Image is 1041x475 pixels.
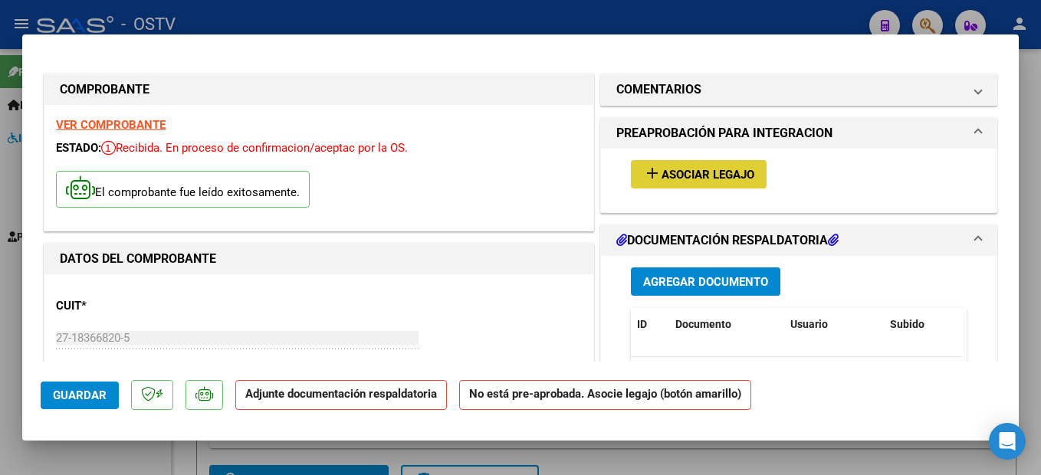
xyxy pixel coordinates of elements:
[60,82,149,97] strong: COMPROBANTE
[790,318,828,330] span: Usuario
[662,168,754,182] span: Asociar Legajo
[56,141,101,155] span: ESTADO:
[616,80,701,99] h1: COMENTARIOS
[601,118,997,149] mat-expansion-panel-header: PREAPROBACIÓN PARA INTEGRACION
[884,308,961,341] datatable-header-cell: Subido
[784,308,884,341] datatable-header-cell: Usuario
[41,382,119,409] button: Guardar
[616,231,839,250] h1: DOCUMENTACIÓN RESPALDATORIA
[53,388,107,402] span: Guardar
[601,74,997,105] mat-expansion-panel-header: COMENTARIOS
[101,141,408,155] span: Recibida. En proceso de confirmacion/aceptac por la OS.
[616,124,832,142] h1: PREAPROBACIÓN PARA INTEGRACION
[675,318,731,330] span: Documento
[601,149,997,212] div: PREAPROBACIÓN PARA INTEGRACION
[56,297,214,315] p: CUIT
[631,160,767,188] button: Asociar Legajo
[459,380,751,410] strong: No está pre-aprobada. Asocie legajo (botón amarillo)
[890,318,924,330] span: Subido
[961,308,1037,341] datatable-header-cell: Acción
[643,275,768,289] span: Agregar Documento
[669,308,784,341] datatable-header-cell: Documento
[989,423,1026,460] div: Open Intercom Messenger
[60,251,216,266] strong: DATOS DEL COMPROBANTE
[631,308,669,341] datatable-header-cell: ID
[631,267,780,296] button: Agregar Documento
[637,318,647,330] span: ID
[601,225,997,256] mat-expansion-panel-header: DOCUMENTACIÓN RESPALDATORIA
[56,171,310,208] p: El comprobante fue leído exitosamente.
[643,164,662,182] mat-icon: add
[245,387,437,401] strong: Adjunte documentación respaldatoria
[56,118,166,132] a: VER COMPROBANTE
[631,357,961,395] div: No data to display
